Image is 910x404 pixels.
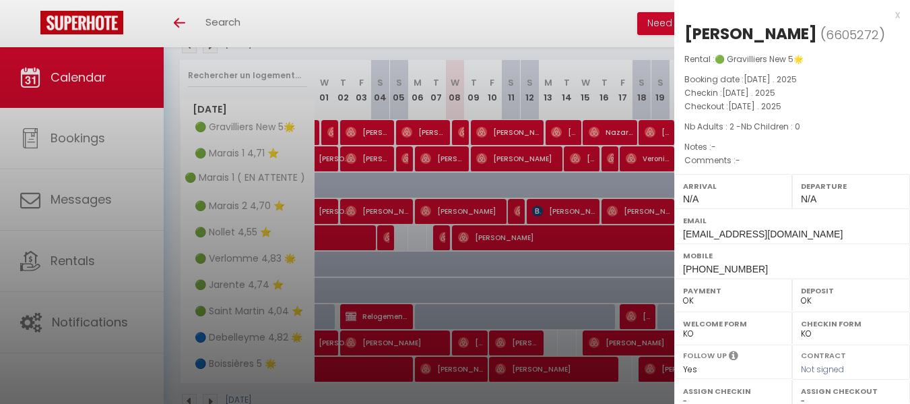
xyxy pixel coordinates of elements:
[741,121,800,132] span: Nb Children : 0
[801,384,901,398] label: Assign Checkout
[728,100,781,112] span: [DATE] . 2025
[683,179,783,193] label: Arrival
[683,350,727,362] label: Follow up
[684,73,900,86] p: Booking date :
[722,87,775,98] span: [DATE] . 2025
[683,264,768,275] span: [PHONE_NUMBER]
[744,74,797,85] span: [DATE] . 2025
[684,121,800,132] span: Nb Adults : 2 -
[683,214,901,227] label: Email
[684,86,900,100] p: Checkin :
[801,317,901,330] label: Checkin form
[683,249,901,262] label: Mobile
[683,317,783,330] label: Welcome form
[711,141,716,152] span: -
[683,194,698,204] span: N/A
[801,364,844,375] span: Not signed
[683,229,843,239] span: [EMAIL_ADDRESS][DOMAIN_NAME]
[820,25,885,44] span: ( )
[801,350,846,359] label: Contract
[683,384,783,398] label: Assign Checkin
[826,26,879,43] span: 6605272
[729,350,738,365] i: Select YES if you want to send post-checkout messages sequences
[684,100,900,113] p: Checkout :
[801,284,901,297] label: Deposit
[674,7,900,23] div: x
[684,154,900,167] p: Comments :
[715,53,804,65] span: 🟢 Gravilliers New 5🌟
[684,53,900,66] p: Rental :
[684,23,817,45] div: [PERSON_NAME]
[801,179,901,193] label: Departure
[683,284,783,297] label: Payment
[736,154,740,166] span: -
[801,194,816,204] span: N/A
[684,140,900,154] p: Notes :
